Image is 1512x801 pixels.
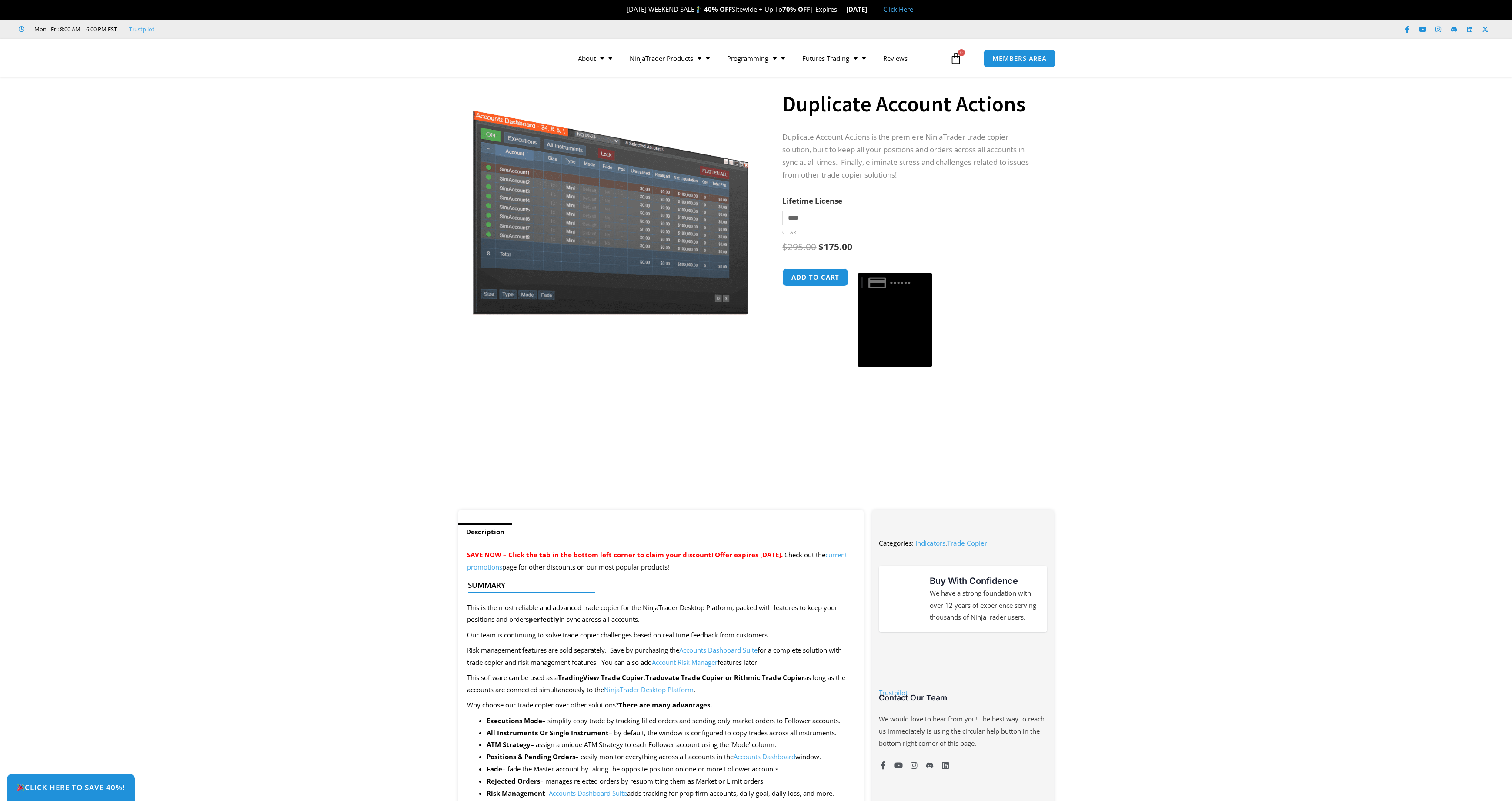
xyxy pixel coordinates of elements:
[782,131,1036,181] p: Duplicate Account Actions is the premiere NinjaTrader trade copier solution, built to keep all yo...
[467,672,855,696] p: This software can be used as a , as long as the accounts are connected simultaneously to the .
[846,5,874,13] strong: [DATE]
[947,539,987,547] a: Trade Copier
[487,751,855,763] li: – easily monitor everything across all accounts in the window.
[32,24,117,34] span: Mon - Fri: 8:00 AM – 6:00 PM EST
[856,267,934,268] iframe: Secure payment input frame
[604,685,694,694] a: NinjaTrader Desktop Platform
[704,5,732,13] strong: 40% OFF
[695,6,701,13] img: 🏌️‍♂️
[487,763,855,775] li: – fade the Master account by taking the opposite position on one or more Follower accounts.
[983,50,1056,67] a: MEMBERS AREA
[734,752,795,761] a: Accounts Dashboard
[930,587,1038,624] p: We have a strong foundation with over 12 years of experience serving thousands of NinjaTrader users.
[818,241,852,253] bdi: 175.00
[645,673,804,682] strong: Tradovate Trade Copier or Rithmic Trade Copier
[794,48,874,68] a: Futures Trading
[17,784,125,791] span: Click Here to save 40%!
[958,49,965,56] span: 0
[487,728,609,737] strong: All Instruments Or Single Instrument
[487,727,855,739] li: – by default, the window is configured to copy trades across all instruments.
[879,688,908,697] a: Trustpilot
[558,673,644,682] strong: TradingView Trade Copier
[891,278,912,288] text: ••••••
[468,581,848,590] h4: Summary
[620,6,626,13] img: 🎉
[782,441,1036,506] iframe: Prerender PayPal Message 1
[782,241,788,253] span: $
[858,273,932,367] button: Buy with GPay
[487,716,542,725] strong: Executions Mode
[458,523,512,540] a: Description
[467,549,855,573] p: Check out the page for other discounts on our most popular products!
[617,5,846,13] span: [DATE] WEEKEND SALE Sitewide + Up To | Expires
[652,658,718,667] a: Account Risk Manager
[17,784,24,791] img: 🎉
[915,539,987,547] span: ,
[782,268,848,286] button: Add to cart
[898,646,1028,663] img: NinjaTrader Wordmark color RGB | Affordable Indicators – NinjaTrader
[487,715,855,727] li: – simplify copy trade by tracking filled orders and sending only market orders to Follower accounts.
[782,372,1036,437] iframe: PayPal Message 1
[467,602,855,626] p: This is the most reliable and advanced trade copier for the NinjaTrader Desktop Platform, packed ...
[992,55,1047,62] span: MEMBERS AREA
[879,713,1047,750] p: We would love to hear from you! The best way to reach us immediately is using the circular help b...
[874,48,916,68] a: Reviews
[888,583,919,614] img: mark thumbs good 43913 | Affordable Indicators – NinjaTrader
[782,5,810,13] strong: 70% OFF
[444,43,538,74] img: LogoAI | Affordable Indicators – NinjaTrader
[467,644,855,669] p: Risk management features are sold separately. Save by purchasing the for a complete solution with...
[883,5,913,13] a: Click Here
[937,46,975,71] a: 0
[782,241,816,253] bdi: 295.00
[818,241,824,253] span: $
[487,752,575,761] strong: Positions & Pending Orders
[529,615,559,623] strong: perfectly
[879,693,1047,703] h3: Contact Our Team
[487,740,531,749] b: ATM Strategy
[782,229,796,235] a: Clear options
[7,774,135,801] a: 🎉Click Here to save 40%!
[467,699,855,711] p: Why choose our trade copier over other solutions?
[487,764,502,773] strong: Fade
[838,6,844,13] img: ⌛
[879,539,914,547] span: Categories:
[467,550,847,571] a: current promotions
[915,539,945,547] a: Indicators
[868,6,874,13] img: 🏭
[467,629,855,641] p: Our team is continuing to solve trade copier challenges based on real time feedback from customers.
[782,196,842,206] label: Lifetime License
[487,739,855,751] li: – assign a unique ATM Strategy to each Follower account using the ‘Mode’ column.
[569,48,948,68] nav: Menu
[471,93,750,315] img: Screenshot 2024-08-26 15414455555
[930,574,1038,587] h3: Buy With Confidence
[782,89,1036,119] h1: Duplicate Account Actions
[467,550,783,559] span: SAVE NOW – Click the tab in the bottom left corner to claim your discount! Offer expires [DATE].
[618,700,712,709] strong: There are many advantages.
[129,24,154,34] a: Trustpilot
[569,48,621,68] a: About
[621,48,718,68] a: NinjaTrader Products
[679,646,758,654] a: Accounts Dashboard Suite
[718,48,794,68] a: Programming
